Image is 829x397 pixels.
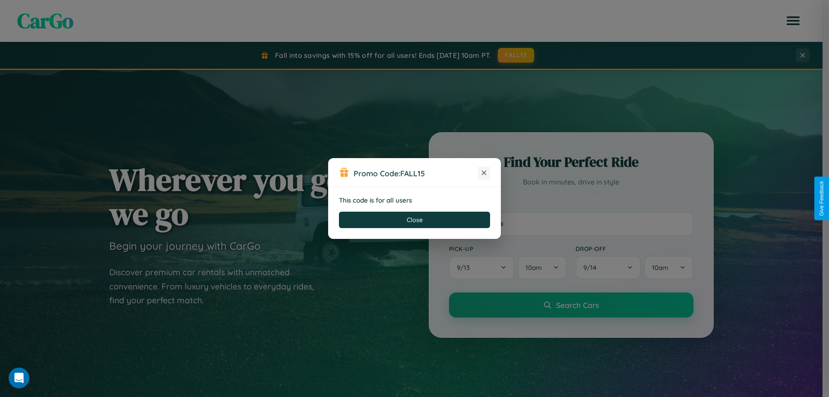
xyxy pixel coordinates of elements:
[339,212,490,228] button: Close
[9,368,29,388] div: Open Intercom Messenger
[819,181,825,216] div: Give Feedback
[400,168,425,178] b: FALL15
[354,168,478,178] h3: Promo Code:
[339,196,412,204] strong: This code is for all users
